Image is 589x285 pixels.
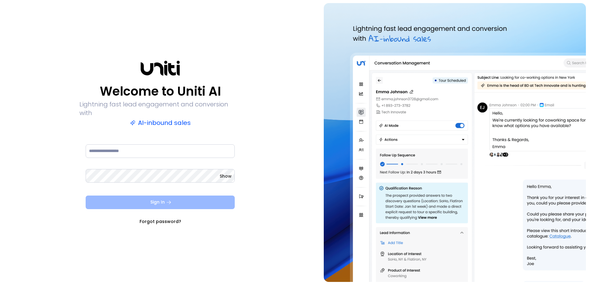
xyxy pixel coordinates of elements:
button: Show [220,173,232,179]
p: AI-inbound sales [130,118,191,127]
a: Forgot password? [140,218,181,225]
p: Lightning fast lead engagement and conversion with [79,100,241,117]
img: auth-hero.png [324,3,586,282]
p: Welcome to Uniti AI [100,84,221,99]
button: Sign In [86,196,235,209]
